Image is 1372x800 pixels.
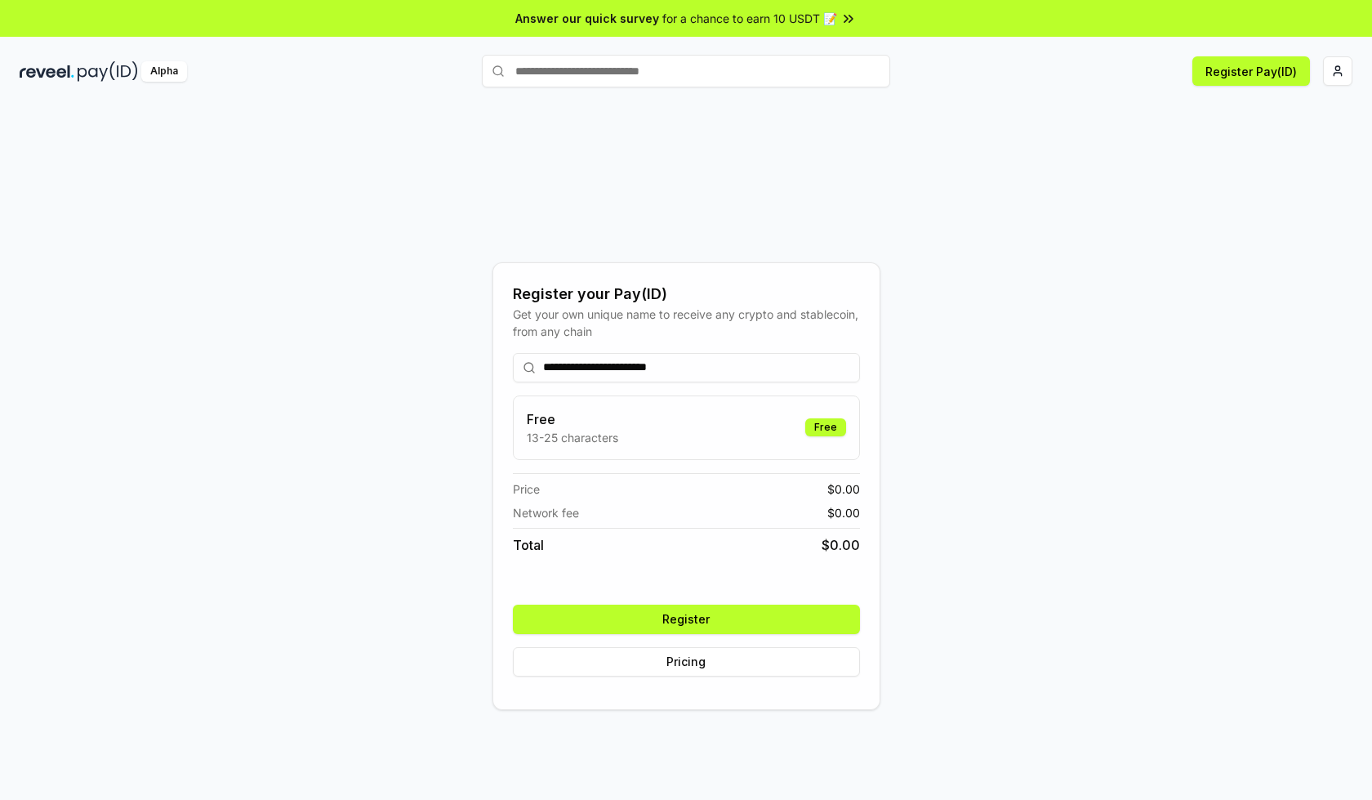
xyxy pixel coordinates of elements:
span: $ 0.00 [822,535,860,555]
div: Register your Pay(ID) [513,283,860,306]
span: $ 0.00 [827,480,860,498]
div: Alpha [141,61,187,82]
button: Register [513,605,860,634]
button: Pricing [513,647,860,677]
span: Price [513,480,540,498]
span: Total [513,535,544,555]
span: Network fee [513,504,579,521]
img: reveel_dark [20,61,74,82]
span: Answer our quick survey [515,10,659,27]
h3: Free [527,409,618,429]
p: 13-25 characters [527,429,618,446]
span: $ 0.00 [827,504,860,521]
span: for a chance to earn 10 USDT 📝 [662,10,837,27]
div: Get your own unique name to receive any crypto and stablecoin, from any chain [513,306,860,340]
img: pay_id [78,61,138,82]
div: Free [805,418,846,436]
button: Register Pay(ID) [1192,56,1310,86]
